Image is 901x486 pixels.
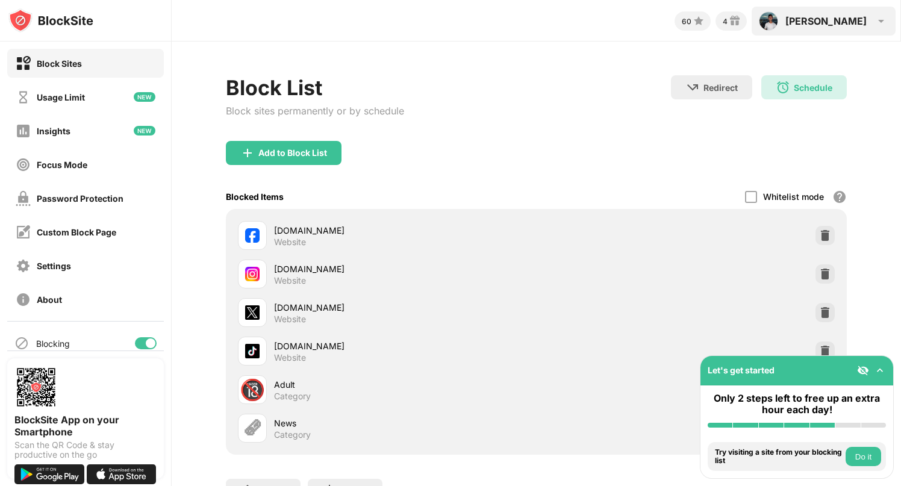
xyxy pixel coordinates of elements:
div: Redirect [703,83,738,93]
img: password-protection-off.svg [16,191,31,206]
img: points-small.svg [691,14,706,28]
img: download-on-the-app-store.svg [87,464,157,484]
div: News [274,417,537,429]
button: Do it [846,447,881,466]
img: about-off.svg [16,292,31,307]
img: time-usage-off.svg [16,90,31,105]
div: Website [274,352,306,363]
div: Password Protection [37,193,123,204]
div: Schedule [794,83,832,93]
div: Insights [37,126,70,136]
div: Usage Limit [37,92,85,102]
div: About [37,294,62,305]
img: get-it-on-google-play.svg [14,464,84,484]
div: Add to Block List [258,148,327,158]
img: logo-blocksite.svg [8,8,93,33]
div: [DOMAIN_NAME] [274,340,537,352]
div: Adult [274,378,537,391]
div: Blocking [36,338,70,349]
img: favicons [245,305,260,320]
div: Let's get started [708,365,775,375]
div: 🗞 [242,416,263,441]
div: 4 [723,17,728,26]
img: favicons [245,344,260,358]
div: BlockSite App on your Smartphone [14,414,157,438]
div: [DOMAIN_NAME] [274,263,537,275]
div: [DOMAIN_NAME] [274,301,537,314]
div: Scan the QR Code & stay productive on the go [14,440,157,460]
div: Category [274,429,311,440]
img: new-icon.svg [134,92,155,102]
div: Category [274,391,311,402]
img: omni-setup-toggle.svg [874,364,886,376]
div: Block Sites [37,58,82,69]
img: options-page-qr-code.png [14,366,58,409]
div: Block List [226,75,404,100]
div: Try visiting a site from your blocking list [715,448,843,466]
img: blocking-icon.svg [14,336,29,350]
img: eye-not-visible.svg [857,364,869,376]
div: Only 2 steps left to free up an extra hour each day! [708,393,886,416]
div: Custom Block Page [37,227,116,237]
img: favicons [245,228,260,243]
img: insights-off.svg [16,123,31,139]
img: block-on.svg [16,56,31,71]
img: ACg8ocLjLmo7OJtdPUMngi2XW8UQ4EeuuMqKBxhBp1NIGrcxSLfNrStu=s96-c [759,11,778,31]
img: new-icon.svg [134,126,155,136]
div: [DOMAIN_NAME] [274,224,537,237]
div: Website [274,314,306,325]
div: Block sites permanently or by schedule [226,105,404,117]
img: customize-block-page-off.svg [16,225,31,240]
img: favicons [245,267,260,281]
div: Whitelist mode [763,192,824,202]
div: Website [274,237,306,248]
img: focus-off.svg [16,157,31,172]
div: Blocked Items [226,192,284,202]
div: 🔞 [240,378,265,402]
div: 60 [682,17,691,26]
div: Settings [37,261,71,271]
img: settings-off.svg [16,258,31,273]
div: [PERSON_NAME] [785,15,867,27]
img: reward-small.svg [728,14,742,28]
div: Website [274,275,306,286]
div: Focus Mode [37,160,87,170]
